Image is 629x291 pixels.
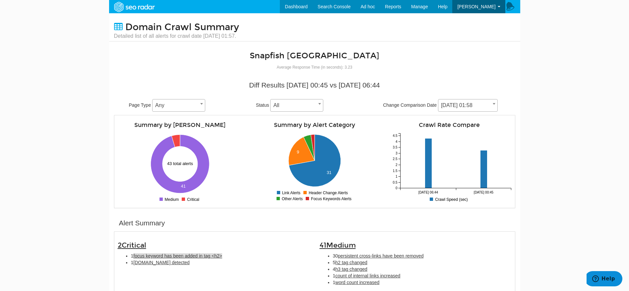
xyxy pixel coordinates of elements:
li: 1 [131,259,310,266]
span: [PERSON_NAME] [457,4,495,9]
small: Detailed list of all alerts for crawl date [DATE] 01:57. [114,32,239,40]
span: Search Console [318,4,351,9]
span: h3 tag changed [335,266,367,272]
span: Manage [411,4,428,9]
tspan: 0.5 [393,181,397,184]
span: count of internal links increased [335,273,400,278]
tspan: 1 [395,175,397,178]
span: Help [438,4,448,9]
span: focus keyword has been added in tag <h2> [133,253,222,259]
small: Average Response Time (in seconds): 3.23 [277,65,352,70]
span: Medium [326,241,356,250]
li: 1 [333,279,512,286]
span: Critical [122,241,146,250]
div: Diff Results [DATE] 00:45 vs [DATE] 06:44 [119,80,510,90]
span: [DOMAIN_NAME] detected [133,260,190,265]
span: Change Comparison Date [383,102,437,108]
h4: Summary by [PERSON_NAME] [118,122,242,128]
li: 1 [333,272,512,279]
span: word count increased [335,280,379,285]
span: Any [153,101,205,110]
span: Reports [385,4,401,9]
li: 30 [333,253,512,259]
div: Alert Summary [119,218,165,228]
tspan: 4 [395,140,397,144]
li: 1 [131,253,310,259]
span: 08/29/2025 01:58 [438,101,497,110]
tspan: 4.5 [393,134,397,138]
h4: Crawl Rate Compare [387,122,512,128]
tspan: 3 [395,151,397,155]
tspan: 3.5 [393,145,397,149]
span: 2 [118,241,146,250]
span: Ad hoc [360,4,375,9]
span: All [271,101,323,110]
li: 5 [333,259,512,266]
span: Status [256,102,269,108]
a: Snapfish [GEOGRAPHIC_DATA] [250,51,379,61]
span: h2 tag changed [335,260,367,265]
text: 43 total alerts [167,161,193,166]
span: Domain Crawl Summary [125,22,239,33]
iframe: Opens a widget where you can find more information [587,271,622,288]
tspan: [DATE] 06:44 [418,191,438,194]
span: 41 [320,241,356,250]
span: persistent cross-links have been removed [338,253,423,259]
span: Any [152,99,205,112]
img: SEORadar [111,1,157,13]
span: 08/29/2025 01:58 [438,99,498,112]
tspan: 0 [395,186,397,190]
tspan: 2 [395,163,397,167]
li: 4 [333,266,512,272]
tspan: 1.5 [393,169,397,173]
span: All [270,99,323,112]
h4: Summary by Alert Category [252,122,377,128]
tspan: [DATE] 00:45 [473,191,493,194]
tspan: 2.5 [393,157,397,161]
span: Page Type [129,102,151,108]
